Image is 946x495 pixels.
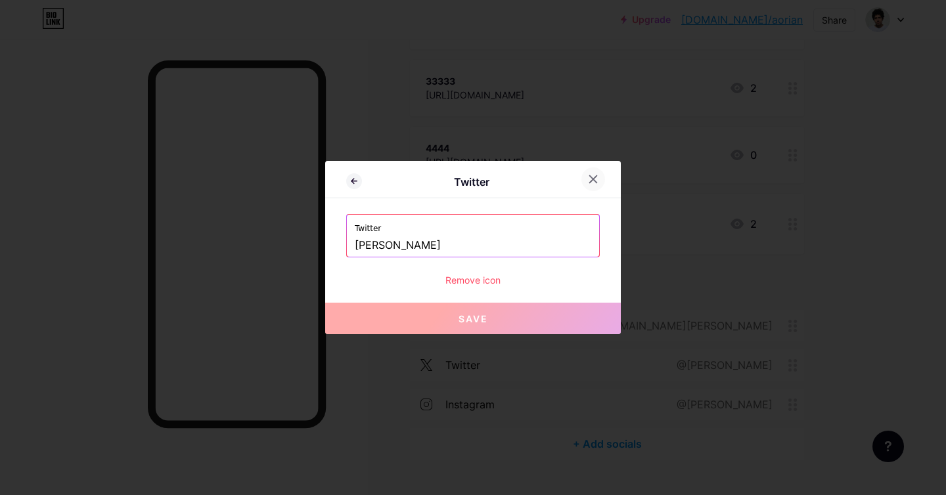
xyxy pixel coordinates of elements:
div: Remove icon [346,273,600,287]
input: Twitter username [355,234,591,257]
span: Save [459,313,488,324]
label: Twitter [355,215,591,234]
button: Save [325,303,621,334]
div: Twitter [362,174,581,190]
